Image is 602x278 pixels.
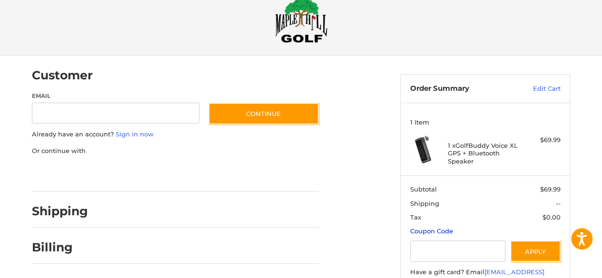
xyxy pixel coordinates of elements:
span: -- [556,200,561,207]
h2: Billing [32,240,88,255]
iframe: PayPal-venmo [190,165,262,182]
label: Email [32,92,199,100]
span: $0.00 [543,213,561,221]
button: Continue [208,103,319,125]
h3: 1 Item [410,118,561,126]
span: Shipping [410,200,439,207]
h2: Shipping [32,204,88,219]
h3: Order Summary [410,84,513,94]
span: Subtotal [410,185,437,193]
span: $69.99 [540,185,561,193]
iframe: PayPal-paylater [109,165,181,182]
a: Sign in now [116,130,154,138]
input: Gift Certificate or Coupon Code [410,240,506,262]
div: $69.99 [523,135,561,145]
span: Tax [410,213,421,221]
iframe: PayPal-paypal [29,165,100,182]
h2: Customer [32,68,93,83]
a: Edit Cart [513,84,561,94]
button: Apply [510,240,561,262]
p: Or continue with [32,146,319,156]
h4: 1 x GolfBuddy Voice XL GPS + Bluetooth Speaker [448,142,521,165]
a: Coupon Code [410,227,453,235]
p: Already have an account? [32,130,319,139]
